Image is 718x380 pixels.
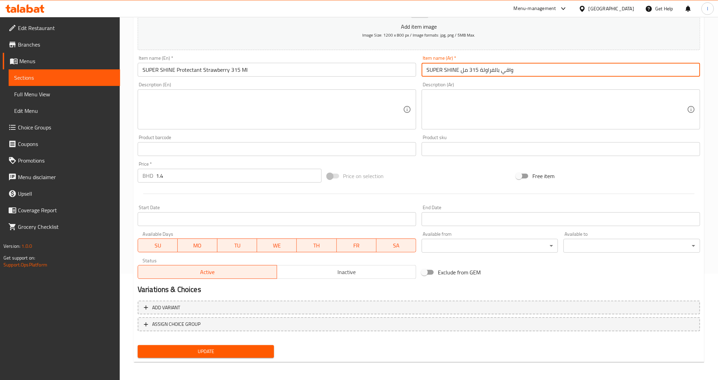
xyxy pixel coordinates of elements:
[18,40,115,49] span: Branches
[21,242,32,251] span: 1.0.0
[422,142,700,156] input: Please enter product sku
[438,268,481,276] span: Exclude from GEM
[280,267,413,277] span: Inactive
[143,347,269,356] span: Update
[337,238,376,252] button: FR
[299,241,334,251] span: TH
[3,152,120,169] a: Promotions
[343,172,384,180] span: Price on selection
[138,317,700,331] button: ASSIGN CHOICE GROUP
[152,303,180,312] span: Add variant
[277,265,416,279] button: Inactive
[707,5,708,12] span: I
[19,57,115,65] span: Menus
[138,142,416,156] input: Please enter product barcode
[9,86,120,103] a: Full Menu View
[3,202,120,218] a: Coverage Report
[141,267,274,277] span: Active
[376,238,416,252] button: SA
[422,239,558,253] div: ​
[180,241,215,251] span: MO
[9,103,120,119] a: Edit Menu
[18,24,115,32] span: Edit Restaurant
[138,265,277,279] button: Active
[3,119,120,136] a: Choice Groups
[148,22,689,31] p: Add item image
[138,301,700,315] button: Add variant
[514,4,556,13] div: Menu-management
[142,172,153,180] p: BHD
[18,173,115,181] span: Menu disclaimer
[3,260,47,269] a: Support.OpsPlatform
[152,320,200,329] span: ASSIGN CHOICE GROUP
[589,5,634,12] div: [GEOGRAPHIC_DATA]
[362,31,475,39] span: Image Size: 1200 x 800 px / Image formats: jpg, png / 5MB Max.
[178,238,217,252] button: MO
[14,90,115,98] span: Full Menu View
[14,74,115,82] span: Sections
[3,253,35,262] span: Get support on:
[532,172,554,180] span: Free item
[3,136,120,152] a: Coupons
[18,123,115,131] span: Choice Groups
[3,218,120,235] a: Grocery Checklist
[340,241,374,251] span: FR
[257,238,297,252] button: WE
[3,185,120,202] a: Upsell
[138,345,274,358] button: Update
[379,241,413,251] span: SA
[422,63,700,77] input: Enter name Ar
[138,238,178,252] button: SU
[9,69,120,86] a: Sections
[3,242,20,251] span: Version:
[217,238,257,252] button: TU
[18,206,115,214] span: Coverage Report
[3,53,120,69] a: Menus
[18,156,115,165] span: Promotions
[138,284,700,295] h2: Variations & Choices
[18,140,115,148] span: Coupons
[3,36,120,53] a: Branches
[260,241,294,251] span: WE
[297,238,336,252] button: TH
[18,189,115,198] span: Upsell
[18,223,115,231] span: Grocery Checklist
[563,239,700,253] div: ​
[3,169,120,185] a: Menu disclaimer
[156,169,322,183] input: Please enter price
[138,63,416,77] input: Enter name En
[14,107,115,115] span: Edit Menu
[141,241,175,251] span: SU
[3,20,120,36] a: Edit Restaurant
[220,241,254,251] span: TU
